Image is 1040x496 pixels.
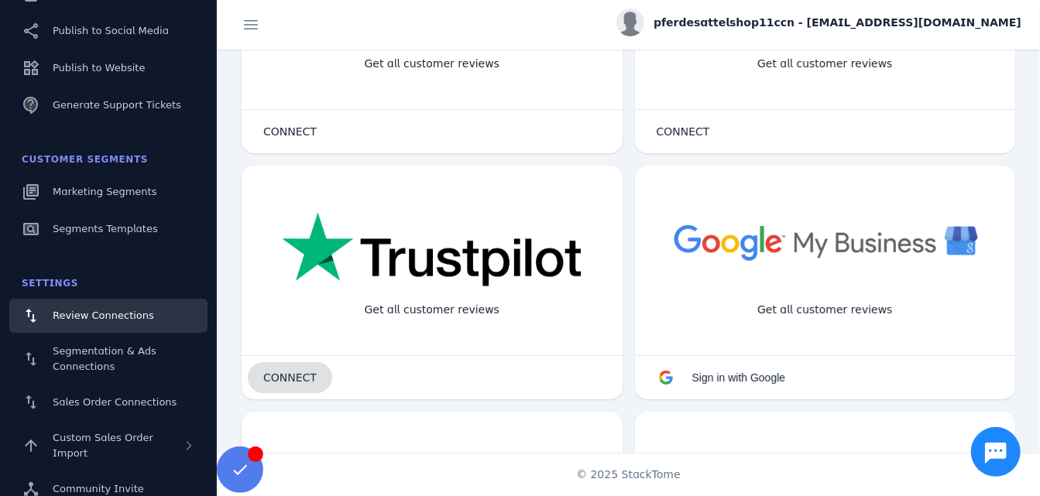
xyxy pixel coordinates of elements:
[352,43,513,84] div: Get all customer reviews
[53,432,153,459] span: Custom Sales Order Import
[248,362,332,393] button: CONNECT
[657,126,710,137] span: CONNECT
[616,9,1021,36] button: pferdesattelshop11ccn - [EMAIL_ADDRESS][DOMAIN_NAME]
[9,385,208,419] a: Sales Order Connections
[53,483,144,494] span: Community Invite
[654,15,1021,31] span: pferdesattelshop11ccn - [EMAIL_ADDRESS][DOMAIN_NAME]
[641,116,726,147] button: CONNECT
[9,88,208,122] a: Generate Support Tickets
[616,9,644,36] img: profile.jpg
[53,223,158,234] span: Segments Templates
[9,51,208,85] a: Publish to Website
[53,345,156,372] span: Segmentation & Ads Connections
[263,126,317,137] span: CONNECT
[9,336,208,382] a: Segmentation & Ads Connections
[53,396,177,408] span: Sales Order Connections
[282,212,582,289] img: trustpilot.png
[22,154,148,165] span: Customer Segments
[9,14,208,48] a: Publish to Social Media
[53,62,145,74] span: Publish to Website
[53,310,154,321] span: Review Connections
[745,289,905,330] div: Get all customer reviews
[53,99,181,111] span: Generate Support Tickets
[576,467,681,483] span: © 2025 StackTome
[53,186,156,197] span: Marketing Segments
[9,175,208,209] a: Marketing Segments
[9,212,208,246] a: Segments Templates
[9,299,208,333] a: Review Connections
[248,116,332,147] button: CONNECT
[22,278,78,289] span: Settings
[692,371,786,384] span: Sign in with Google
[666,212,984,272] img: googlebusiness.png
[53,25,169,36] span: Publish to Social Media
[263,372,317,383] span: CONNECT
[641,362,801,393] button: Sign in with Google
[745,43,905,84] div: Get all customer reviews
[352,289,513,330] div: Get all customer reviews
